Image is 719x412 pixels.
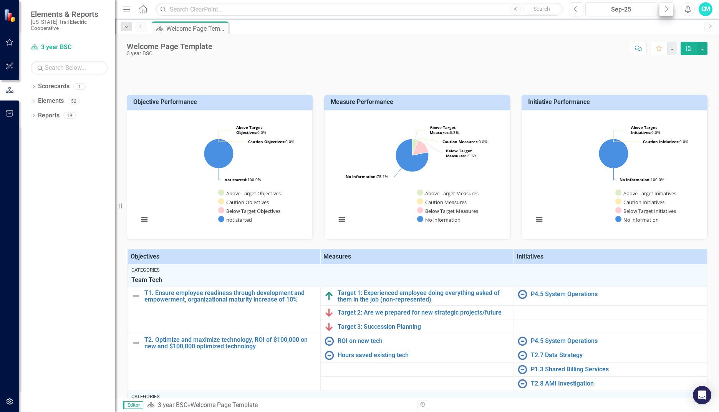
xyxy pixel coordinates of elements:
[31,61,108,74] input: Search Below...
[218,206,295,215] button: Show Below Target Objectives
[396,139,429,172] path: No information, 25.
[131,338,141,348] img: Not Defined
[131,267,703,274] div: Categories
[518,379,527,388] img: No Information
[531,366,703,373] a: P1.3 Shared Billing Services
[31,10,108,19] span: Elements & Reports
[620,177,664,182] text: 100.0%
[514,287,707,305] td: Double-Click to Edit Right Click for Context Menu
[518,290,527,299] img: No Information
[417,206,492,215] button: Show Below Target Measures
[534,214,545,225] button: View chart menu, Chart
[514,362,707,376] td: Double-Click to Edit Right Click for Context Menu
[442,139,487,144] text: 0.0%
[430,125,456,135] tspan: Above Target Measures:
[699,2,712,16] button: CM
[615,189,690,197] button: Show Above Target Initiatives
[442,139,479,144] tspan: Caution Measures:
[135,116,305,231] div: Chart. Highcharts interactive chart.
[4,9,17,22] img: ClearPoint Strategy
[131,276,703,285] span: Team Tech
[332,116,500,231] svg: Interactive chart
[325,351,334,360] img: No Information
[533,6,550,12] span: Search
[530,116,697,231] svg: Interactive chart
[332,116,502,231] div: Chart. Highcharts interactive chart.
[338,323,510,330] a: Target 3: Succession Planning
[68,98,80,104] div: 52
[128,287,321,334] td: Double-Click to Edit Right Click for Context Menu
[204,139,234,168] path: not started, 11.
[523,4,561,15] button: Search
[236,125,262,135] tspan: Above Target Objectives:
[320,320,514,334] td: Double-Click to Edit Right Click for Context Menu
[643,139,688,144] text: 0.0%
[531,352,703,359] a: T2.7 Data Strategy
[338,352,510,359] a: Hours saved existing tech
[643,139,679,144] tspan: Caution Initiatives:
[518,336,527,346] img: No Information
[128,264,707,287] td: Double-Click to Edit
[191,401,258,409] div: Welcome Page Template
[31,19,108,31] small: [US_STATE] Trail Electric Cooperative
[325,322,334,331] img: Below Plan
[158,401,187,409] a: 3 year BSC
[531,380,703,387] a: T2.8 AMI Investigation
[38,97,64,105] a: Elements
[336,214,347,225] button: View chart menu, Chart
[218,189,295,197] button: Show Above Target Objectives
[615,198,675,206] button: Show Caution Initiatives
[338,290,510,303] a: Target 1: Experienced employee doing everything asked of them in the job (non-represented)
[446,148,477,158] text: 15.6%
[123,401,143,409] span: Editor
[631,125,657,135] tspan: Above Target Initiatives:
[248,139,294,144] text: 0.0%
[417,215,469,224] button: Show No information
[325,336,334,346] img: No Information
[31,43,108,52] a: 3 year BSC
[320,334,514,348] td: Double-Click to Edit Right Click for Context Menu
[599,139,628,168] path: No information, 9.
[446,148,472,158] tspan: Below Target Measures:
[325,308,334,317] img: Below Plan
[225,177,261,182] text: 100.0%
[338,338,510,344] a: ROI on new tech
[693,386,711,404] div: Open Intercom Messenger
[346,174,377,179] tspan: No information:
[585,2,657,16] button: Sep-25
[63,112,76,119] div: 19
[346,174,388,179] text: 78.1%
[412,139,418,155] path: Above Target Measures, 2.
[144,336,316,350] a: T2. Optimize and maximize technology, ROI of $100,000 on new and $100,000 optimized technology
[615,206,690,215] button: Show Below Target Initiatives
[38,111,60,120] a: Reports
[518,365,527,374] img: No Information
[518,351,527,360] img: No Information
[338,309,510,316] a: Target 2: Are we prepared for new strategic projects/future
[127,51,212,56] div: 3 year BSC
[38,82,70,91] a: Scorecards
[131,393,703,400] div: Categories
[320,348,514,362] td: Double-Click to Edit Right Click for Context Menu
[531,291,703,298] a: P4.5 System Operations
[166,24,227,33] div: Welcome Page Template
[331,99,506,105] h3: Measure Performance
[514,348,707,362] td: Double-Click to Edit Right Click for Context Menu
[73,83,86,90] div: 1
[144,290,316,303] a: T1. Ensure employee readiness through development and empowerment, organizational maturity increa...
[514,334,707,348] td: Double-Click to Edit Right Click for Context Menu
[320,305,514,320] td: Double-Click to Edit Right Click for Context Menu
[156,3,563,16] input: Search ClearPoint...
[127,42,212,51] div: Welcome Page Template
[620,177,651,182] tspan: No information:
[147,401,411,410] div: »
[218,215,258,224] button: Show not started
[320,287,514,305] td: Double-Click to Edit Right Click for Context Menu
[412,140,418,155] path: Caution Measures, 0.
[631,125,660,135] text: 0.0%
[531,338,703,344] a: P4.5 System Operations
[133,99,309,105] h3: Objective Performance
[248,139,285,144] tspan: Caution Objectives:
[530,116,699,231] div: Chart. Highcharts interactive chart.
